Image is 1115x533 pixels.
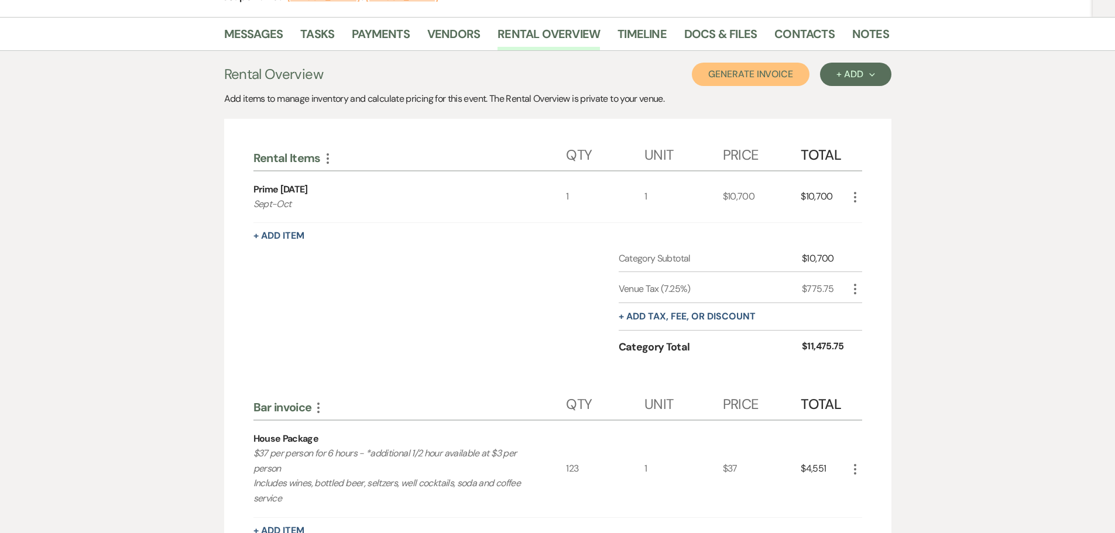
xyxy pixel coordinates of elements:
div: Prime [DATE] [253,183,308,197]
div: $37 [723,421,801,517]
button: + Add Item [253,231,304,240]
a: Contacts [774,25,835,50]
div: Unit [644,135,723,170]
a: Messages [224,25,283,50]
div: Price [723,135,801,170]
div: 1 [566,171,644,223]
div: Venue Tax (7.25%) [619,282,802,296]
div: 123 [566,421,644,517]
div: Qty [566,384,644,419]
div: Category Total [619,339,802,355]
div: Bar invoice [253,400,567,415]
div: $10,700 [723,171,801,223]
h3: Rental Overview [224,64,323,85]
div: 1 [644,171,723,223]
div: 1 [644,421,723,517]
div: House Package [253,432,319,446]
p: Sept-Oct [253,197,535,212]
div: $11,475.75 [802,339,848,355]
a: Timeline [617,25,667,50]
a: Vendors [427,25,480,50]
a: Rental Overview [498,25,600,50]
div: Qty [566,135,644,170]
div: $4,551 [801,421,848,517]
div: Total [801,135,848,170]
div: Add items to manage inventory and calculate pricing for this event. The Rental Overview is privat... [224,92,891,106]
div: Category Subtotal [619,252,802,266]
div: Price [723,384,801,419]
button: + Add tax, fee, or discount [619,312,756,321]
div: Rental Items [253,150,567,166]
a: Notes [852,25,889,50]
a: Docs & Files [684,25,757,50]
button: Generate Invoice [692,63,809,86]
div: $10,700 [802,252,848,266]
a: Tasks [300,25,334,50]
a: Payments [352,25,410,50]
div: Total [801,384,848,419]
div: $10,700 [801,171,848,223]
div: $775.75 [802,282,848,296]
button: + Add [820,63,891,86]
div: Unit [644,384,723,419]
p: $37 per person for 6 hours - *additional 1/2 hour available at $3 per person Includes wines, bott... [253,446,535,506]
div: + Add [836,70,874,79]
